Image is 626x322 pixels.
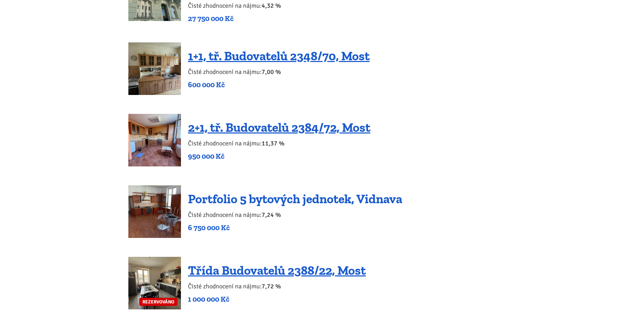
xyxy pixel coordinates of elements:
[262,68,281,76] b: 7,00 %
[188,1,498,11] p: Čisté zhodnocení na nájmu:
[188,138,370,148] p: Čisté zhodnocení na nájmu:
[262,211,281,219] b: 7,24 %
[262,2,281,9] b: 4,32 %
[188,191,402,206] a: Portfolio 5 bytových jednotek, Vidnava
[262,139,284,147] b: 11,37 %
[188,120,370,135] a: 2+1, tř. Budovatelů 2384/72, Most
[128,257,181,309] a: REZERVOVÁNO
[188,210,402,220] p: Čisté zhodnocení na nájmu:
[188,80,370,90] p: 600 000 Kč
[188,281,366,291] p: Čisté zhodnocení na nájmu:
[188,48,370,63] a: 1+1, tř. Budovatelů 2348/70, Most
[188,294,366,304] p: 1 000 000 Kč
[139,298,177,306] span: REZERVOVÁNO
[188,263,366,278] a: Třída Budovatelů 2388/22, Most
[188,151,370,161] p: 950 000 Kč
[188,14,498,23] p: 27 750 000 Kč
[262,282,281,290] b: 7,72 %
[188,223,402,233] p: 6 750 000 Kč
[188,67,370,77] p: Čisté zhodnocení na nájmu:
